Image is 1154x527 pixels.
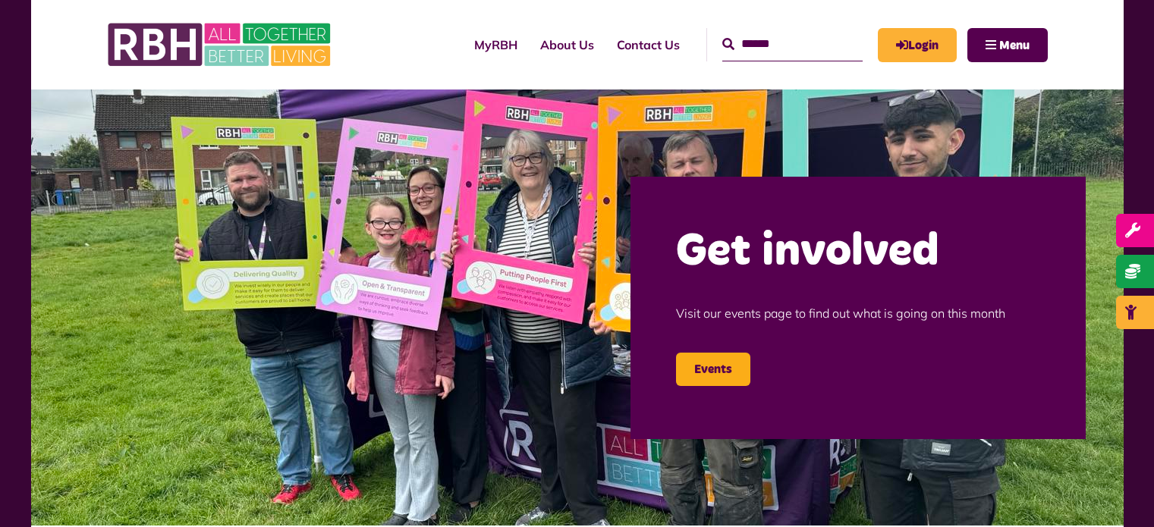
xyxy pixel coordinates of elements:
[31,89,1124,525] img: Image (22)
[529,24,605,65] a: About Us
[676,222,1040,281] h2: Get involved
[107,15,335,74] img: RBH
[676,281,1040,345] p: Visit our events page to find out what is going on this month
[605,24,691,65] a: Contact Us
[676,353,750,386] a: Events
[463,24,529,65] a: MyRBH
[878,28,957,62] a: MyRBH
[999,39,1030,52] span: Menu
[967,28,1048,62] button: Navigation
